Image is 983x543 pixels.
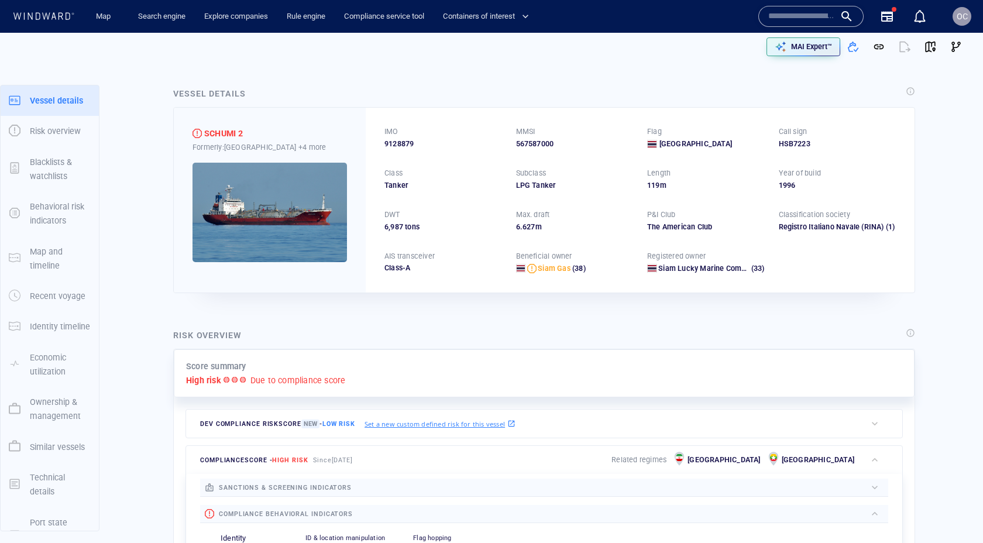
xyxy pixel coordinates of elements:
[91,6,119,27] a: Map
[779,139,896,149] div: HSB7223
[384,263,410,272] span: Class-A
[779,222,884,232] div: Registro Italiano Navale (RINA)
[523,222,535,231] span: 627
[193,141,347,153] div: Formerly: [GEOGRAPHIC_DATA]
[313,456,353,464] span: Since [DATE]
[647,126,662,137] p: Flag
[173,328,242,342] div: Risk overview
[30,440,85,454] p: Similar vessels
[193,129,202,138] div: High risk
[1,530,99,541] a: Port state Control & Casualties
[438,6,539,27] button: Containers of interest
[535,222,542,231] span: m
[1,281,99,311] button: Recent voyage
[950,5,974,28] button: OC
[1,311,99,342] button: Identity timeline
[384,209,400,220] p: DWT
[186,373,221,387] p: High risk
[913,9,927,23] div: Notification center
[1,94,99,105] a: Vessel details
[272,456,308,464] span: High risk
[647,209,676,220] p: P&I Club
[30,395,91,424] p: Ownership & management
[282,6,330,27] button: Rule engine
[570,263,586,274] span: (38)
[538,264,570,273] span: Siam Gas
[660,181,666,190] span: m
[779,168,822,178] p: Year of build
[193,163,347,262] img: 5905c3452523955847ca283c_0
[1,358,99,369] a: Economic utilization
[779,222,896,232] div: Registro Italiano Navale (RINA)
[1,432,99,462] button: Similar vessels
[384,222,502,232] div: 6,987 tons
[516,222,520,231] span: 6
[1,290,99,301] a: Recent voyage
[384,126,398,137] p: IMO
[250,373,346,387] p: Due to compliance score
[647,222,765,232] div: The American Club
[933,490,974,534] iframe: Chat
[1,147,99,192] button: Blacklists & watchlists
[1,191,99,236] button: Behavioral risk indicators
[305,534,385,542] span: ID & location manipulation
[917,34,943,60] button: View on map
[779,209,850,220] p: Classification society
[413,534,451,542] span: Flag hopping
[516,126,535,137] p: MMSI
[884,222,896,232] span: (1)
[749,263,764,274] span: (33)
[658,263,764,274] a: Siam Lucky Marine Company Limited (33)
[516,209,550,220] p: Max. draft
[1,462,99,507] button: Technical details
[384,168,403,178] p: Class
[384,251,435,262] p: AIS transceiver
[200,6,273,27] a: Explore companies
[30,245,91,273] p: Map and timeline
[943,34,969,60] button: Visual Link Analysis
[647,251,706,262] p: Registered owner
[443,10,529,23] span: Containers of interest
[30,124,81,138] p: Risk overview
[1,342,99,387] button: Economic utilization
[298,141,326,153] p: +4 more
[516,168,547,178] p: Subclass
[779,126,807,137] p: Call sign
[520,222,523,231] span: .
[538,263,586,274] a: Siam Gas (38)
[30,350,91,379] p: Economic utilization
[186,359,246,373] p: Score summary
[659,139,732,149] span: [GEOGRAPHIC_DATA]
[779,180,896,191] div: 1996
[791,42,832,52] p: MAI Expert™
[611,455,666,465] p: Related regimes
[301,420,319,428] span: New
[516,180,634,191] div: LPG Tanker
[647,181,660,190] span: 119
[1,125,99,136] a: Risk overview
[30,94,83,108] p: Vessel details
[339,6,429,27] a: Compliance service tool
[204,126,243,140] div: SCHUMI 2
[365,419,505,429] p: Set a new custom defined risk for this vessel
[200,420,355,428] span: Dev Compliance risk score -
[1,252,99,263] a: Map and timeline
[1,116,99,146] button: Risk overview
[1,478,99,489] a: Technical details
[30,155,91,184] p: Blacklists & watchlists
[1,321,99,332] a: Identity timeline
[1,441,99,452] a: Similar vessels
[1,387,99,432] button: Ownership & management
[30,470,91,499] p: Technical details
[322,420,355,428] span: Low risk
[1,236,99,281] button: Map and timeline
[133,6,190,27] a: Search engine
[840,34,866,60] button: Add to vessel list
[200,456,308,464] span: compliance score -
[1,208,99,219] a: Behavioral risk indicators
[384,139,414,149] span: 9128879
[30,319,90,334] p: Identity timeline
